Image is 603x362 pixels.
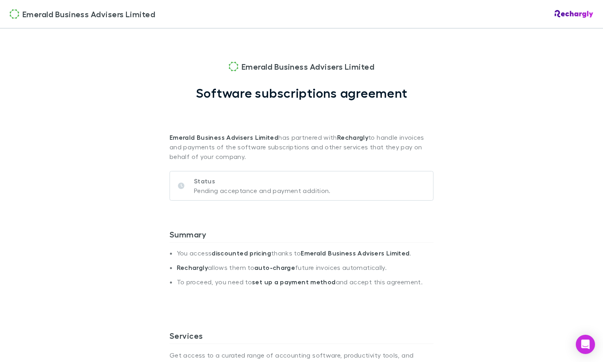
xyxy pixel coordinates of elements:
strong: Emerald Business Advisers Limited [301,249,409,257]
p: Pending acceptance and payment addition. [194,186,331,195]
strong: Emerald Business Advisers Limited [170,133,278,141]
img: Emerald Business Advisers Limited's Logo [229,62,238,71]
strong: auto-charge [254,263,295,271]
li: To proceed, you need to and accept this agreement. [177,278,433,292]
strong: discounted pricing [212,249,271,257]
span: Emerald Business Advisers Limited [22,8,155,20]
strong: Rechargly [337,133,368,141]
p: has partnered with to handle invoices and payments of the software subscriptions and other servic... [170,101,433,161]
h3: Services [170,331,433,344]
p: Status [194,176,331,186]
div: Open Intercom Messenger [576,335,595,354]
strong: set up a payment method [252,278,335,286]
span: Emerald Business Advisers Limited [242,60,374,72]
li: You access thanks to . [177,249,433,263]
li: allows them to future invoices automatically. [177,263,433,278]
strong: Rechargly [177,263,208,271]
img: Rechargly Logo [555,10,593,18]
h3: Summary [170,229,433,242]
h1: Software subscriptions agreement [196,85,407,101]
img: Emerald Business Advisers Limited's Logo [10,9,19,19]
